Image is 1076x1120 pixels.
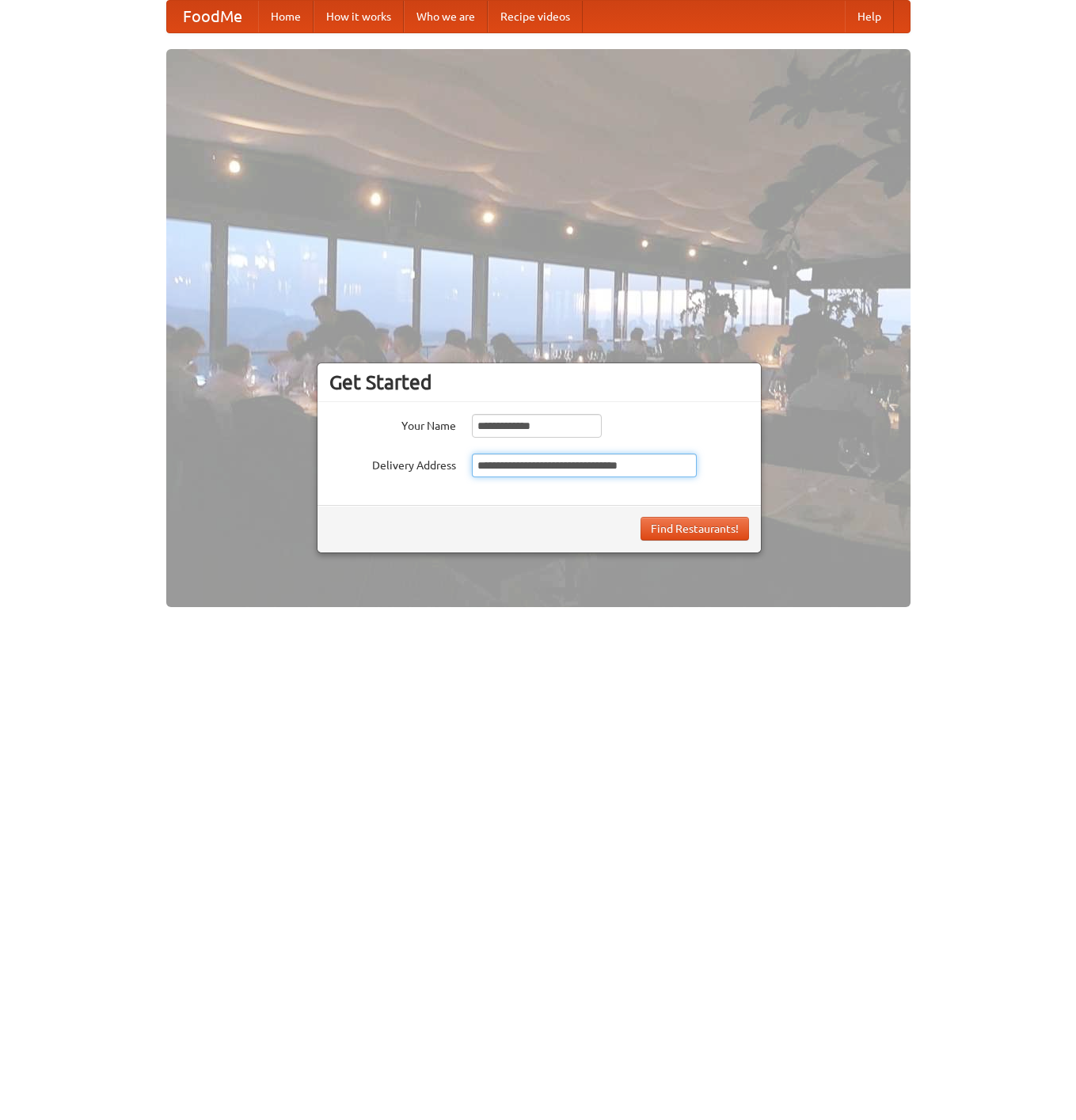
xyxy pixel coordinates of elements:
label: Your Name [329,414,456,434]
a: How it works [314,1,404,32]
a: Recipe videos [488,1,583,32]
a: Help [845,1,894,32]
a: Who we are [404,1,488,32]
label: Delivery Address [329,454,456,473]
a: Home [258,1,314,32]
a: FoodMe [167,1,258,32]
button: Find Restaurants! [641,517,749,541]
h3: Get Started [329,370,749,394]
